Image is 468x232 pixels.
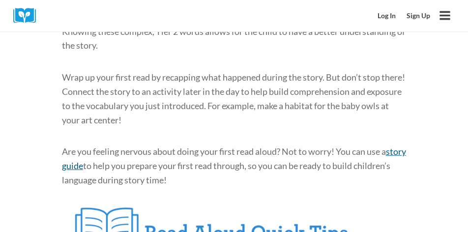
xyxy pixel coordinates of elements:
span: to help you prepare your first read through, so you can be ready to build children’s language dur... [62,160,390,185]
span: Wrap up your first read by recapping what happened during the story. But don’t stop there! Connec... [62,72,405,125]
button: Open menu [436,6,455,25]
a: Log In [373,7,402,25]
span: Are you feeling nervous about doing your first read aloud? Not to worry! You can use a [62,146,386,157]
img: Cox Campus [13,8,43,23]
nav: Secondary Mobile Navigation [373,7,436,25]
a: Sign Up [401,7,436,25]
